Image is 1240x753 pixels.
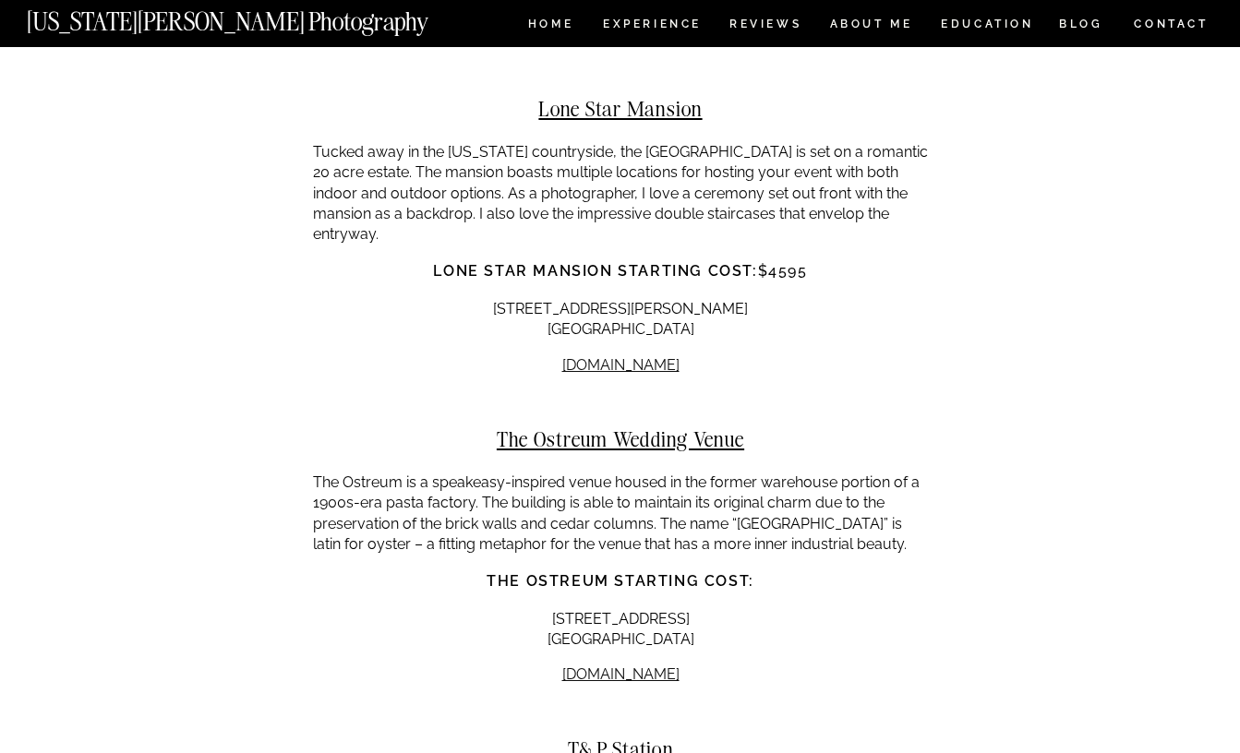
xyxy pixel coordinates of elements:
h2: The Ostreum Wedding Venue [313,427,929,450]
a: CONTACT [1133,14,1210,34]
a: HOME [524,18,577,34]
a: [US_STATE][PERSON_NAME] Photography [27,9,490,25]
p: The Ostreum is a speakeasy-inspired venue housed in the former warehouse portion of a 1900s-era p... [313,472,929,556]
a: BLOG [1059,18,1103,34]
a: Experience [603,18,700,34]
strong: Lone Star Mansion starting cost: [433,262,757,280]
a: ABOUT ME [829,18,913,34]
p: Tucked away in the [US_STATE] countryside, the [GEOGRAPHIC_DATA] is set on a romantic 20 acre est... [313,142,929,245]
p: [STREET_ADDRESS] [GEOGRAPHIC_DATA] [313,609,929,651]
p: [STREET_ADDRESS][PERSON_NAME] [GEOGRAPHIC_DATA] [313,299,929,341]
h2: Lone Star Mansion [313,97,929,120]
strong: The Ostreum starting cost: [487,572,754,590]
a: thecenturyhall [555,26,653,43]
a: EDUCATION [939,18,1036,34]
h3: $4595 [313,260,929,282]
a: [DOMAIN_NAME] [562,665,680,683]
a: [DOMAIN_NAME] [562,356,680,374]
a: .com [653,26,687,43]
a: REVIEWS [729,18,799,34]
